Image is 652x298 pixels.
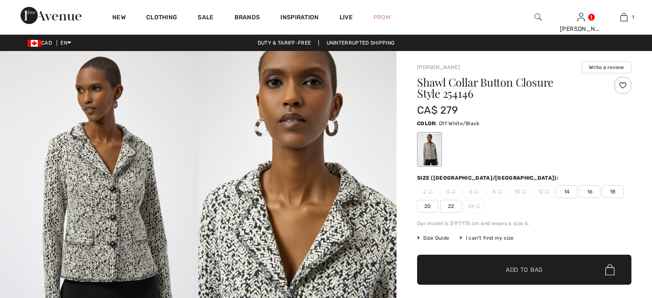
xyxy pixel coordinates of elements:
[417,120,437,126] span: Color:
[439,120,480,126] span: Off White/Black
[620,12,628,22] img: My Bag
[560,24,602,33] div: [PERSON_NAME]
[146,14,177,23] a: Clothing
[487,185,508,198] span: 8
[577,12,585,22] img: My Info
[234,14,260,23] a: Brands
[476,204,480,208] img: ring-m.svg
[21,7,81,24] img: 1ère Avenue
[417,200,439,213] span: 20
[556,185,577,198] span: 14
[27,40,55,46] span: CAD
[475,190,479,194] img: ring-m.svg
[417,234,449,242] span: Size Guide
[577,13,585,21] a: Sign In
[602,185,624,198] span: 18
[522,190,526,194] img: ring-m.svg
[506,265,543,274] span: Add to Bag
[463,185,485,198] span: 6
[417,174,560,182] div: Size ([GEOGRAPHIC_DATA]/[GEOGRAPHIC_DATA]):
[603,12,645,22] a: 1
[533,185,554,198] span: 12
[27,40,41,47] img: Canadian Dollar
[605,264,615,275] img: Bag.svg
[498,190,502,194] img: ring-m.svg
[280,14,318,23] span: Inspiration
[340,13,353,22] a: Live
[535,12,542,22] img: search the website
[417,77,596,99] h1: Shawl Collar Button Closure Style 254146
[112,14,126,23] a: New
[632,13,634,21] span: 1
[510,185,531,198] span: 10
[417,255,631,285] button: Add to Bag
[198,14,213,23] a: Sale
[463,200,485,213] span: 24
[418,133,441,166] div: Off White/Black
[417,104,458,116] span: CA$ 279
[417,220,631,227] div: Our model is 5'9"/175 cm and wears a size 6.
[582,61,631,73] button: Write a review
[428,190,433,194] img: ring-m.svg
[598,234,643,255] iframe: Opens a widget where you can chat to one of our agents
[460,234,514,242] div: I can't find my size
[451,190,456,194] img: ring-m.svg
[60,40,71,46] span: EN
[373,13,391,22] a: Prom
[440,185,462,198] span: 4
[579,185,601,198] span: 16
[417,185,439,198] span: 2
[440,200,462,213] span: 22
[545,190,549,194] img: ring-m.svg
[417,64,460,70] a: [PERSON_NAME]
